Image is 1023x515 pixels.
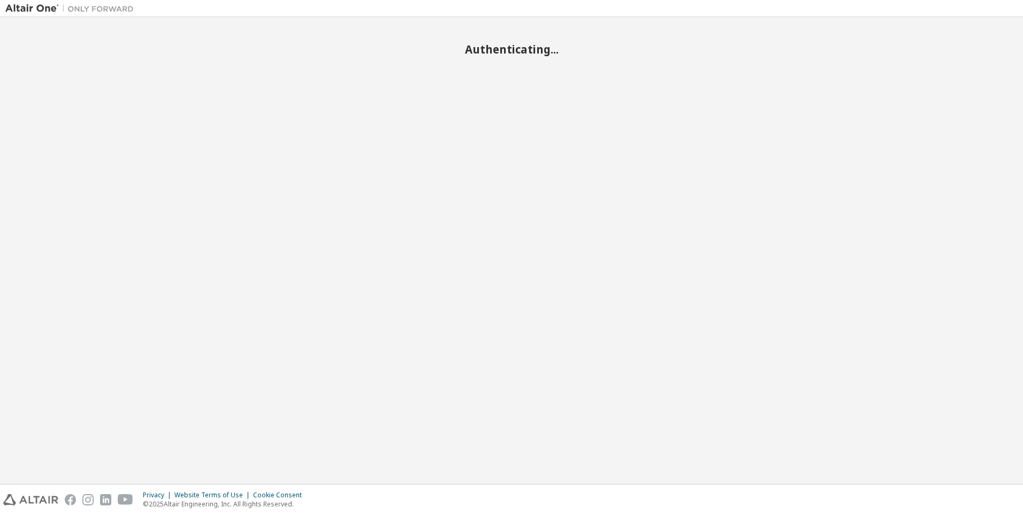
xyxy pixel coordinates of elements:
[118,494,133,505] img: youtube.svg
[100,494,111,505] img: linkedin.svg
[82,494,94,505] img: instagram.svg
[3,494,58,505] img: altair_logo.svg
[65,494,76,505] img: facebook.svg
[143,491,174,499] div: Privacy
[5,3,139,14] img: Altair One
[143,499,308,509] p: © 2025 Altair Engineering, Inc. All Rights Reserved.
[253,491,308,499] div: Cookie Consent
[5,42,1018,56] h2: Authenticating...
[174,491,253,499] div: Website Terms of Use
